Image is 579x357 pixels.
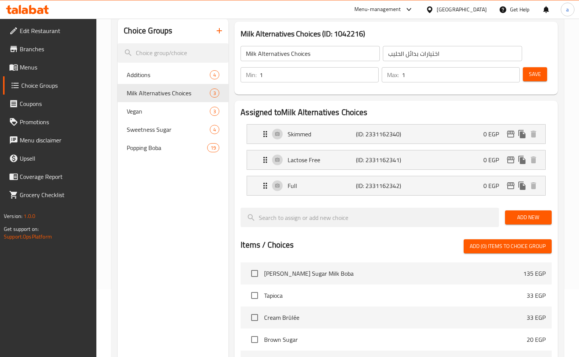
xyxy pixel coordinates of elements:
[4,211,22,221] span: Version:
[288,130,356,139] p: Skimmed
[20,154,91,163] span: Upsell
[247,287,263,303] span: Select choice
[127,88,210,98] span: Milk Alternatives Choices
[483,130,505,139] p: 0 EGP
[247,176,545,195] div: Expand
[3,113,97,131] a: Promotions
[127,107,210,116] span: Vegan
[118,120,228,139] div: Sweetness Sugar4
[527,335,546,344] p: 20 EGP
[20,63,91,72] span: Menus
[210,88,219,98] div: Choices
[3,76,97,95] a: Choice Groups
[241,173,552,199] li: Expand
[21,81,91,90] span: Choice Groups
[247,265,263,281] span: Select choice
[124,25,172,36] h2: Choice Groups
[20,172,91,181] span: Coverage Report
[528,128,539,140] button: delete
[207,143,219,152] div: Choices
[470,242,546,251] span: Add (0) items to choice group
[241,107,552,118] h2: Assigned to Milk Alternatives Choices
[437,5,487,14] div: [GEOGRAPHIC_DATA]
[264,269,523,278] span: [PERSON_NAME] Sugar Milk Boba
[356,181,401,190] p: (ID: 2331162342)
[118,43,228,63] input: search
[20,26,91,35] span: Edit Restaurant
[264,335,527,344] span: Brown Sugar
[356,130,401,139] p: (ID: 2331162340)
[247,310,263,325] span: Select choice
[4,232,52,242] a: Support.OpsPlatform
[247,150,545,169] div: Expand
[3,167,97,186] a: Coverage Report
[210,107,219,116] div: Choices
[523,269,546,278] p: 135 EGP
[356,155,401,164] p: (ID: 2331162341)
[241,28,552,40] h3: Milk Alternatives Choices (ID: 1042216)
[241,147,552,173] li: Expand
[483,155,505,164] p: 0 EGP
[354,5,401,14] div: Menu-management
[210,125,219,134] div: Choices
[3,22,97,40] a: Edit Restaurant
[505,128,516,140] button: edit
[241,208,499,227] input: search
[3,149,97,167] a: Upsell
[566,5,569,14] span: a
[208,144,219,152] span: 19
[264,291,527,300] span: Tapioca
[3,131,97,149] a: Menu disclaimer
[210,71,219,79] span: 4
[127,143,207,152] span: Popping Boba
[3,186,97,204] a: Grocery Checklist
[516,154,528,166] button: duplicate
[20,99,91,108] span: Coupons
[210,126,219,133] span: 4
[528,154,539,166] button: delete
[527,291,546,300] p: 33 EGP
[3,95,97,113] a: Coupons
[505,154,516,166] button: edit
[511,213,546,222] span: Add New
[118,139,228,157] div: Popping Boba19
[528,180,539,191] button: delete
[516,180,528,191] button: duplicate
[527,313,546,322] p: 33 EGP
[529,70,541,79] span: Save
[288,155,356,164] p: Lactose Free
[505,210,552,224] button: Add New
[20,136,91,145] span: Menu disclaimer
[241,121,552,147] li: Expand
[516,128,528,140] button: duplicate
[118,84,228,102] div: Milk Alternatives Choices3
[210,70,219,79] div: Choices
[246,70,256,79] p: Min:
[464,239,552,253] button: Add (0) items to choice group
[20,190,91,199] span: Grocery Checklist
[118,102,228,120] div: Vegan3
[3,40,97,58] a: Branches
[523,67,547,81] button: Save
[118,66,228,84] div: Additions4
[241,239,294,251] h2: Items / Choices
[127,125,210,134] span: Sweetness Sugar
[210,108,219,115] span: 3
[387,70,399,79] p: Max:
[20,44,91,54] span: Branches
[247,125,545,144] div: Expand
[127,70,210,79] span: Additions
[210,90,219,97] span: 3
[24,211,35,221] span: 1.0.0
[483,181,505,190] p: 0 EGP
[247,332,263,348] span: Select choice
[288,181,356,190] p: Full
[20,117,91,126] span: Promotions
[3,58,97,76] a: Menus
[505,180,516,191] button: edit
[4,224,39,234] span: Get support on:
[264,313,527,322] span: Cream Brûlée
